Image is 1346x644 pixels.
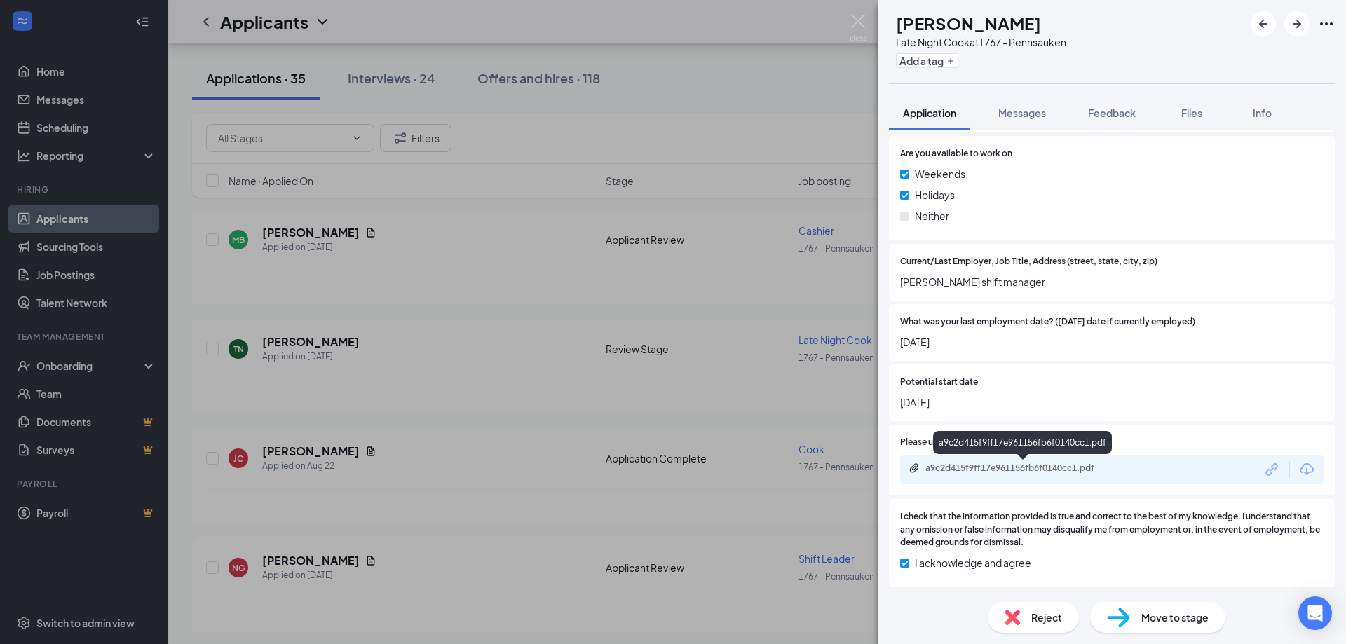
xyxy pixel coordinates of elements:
span: Files [1181,107,1202,119]
svg: Plus [946,57,955,65]
span: Messages [998,107,1046,119]
button: ArrowLeftNew [1251,11,1276,36]
div: a9c2d415f9ff17e961156fb6f0140cc1.pdf [933,431,1112,454]
button: ArrowRight [1284,11,1310,36]
span: Current/Last Employer, Job Title, Address (street, state, city, zip) [900,255,1157,268]
button: PlusAdd a tag [896,53,958,68]
svg: Ellipses [1318,15,1335,32]
span: [PERSON_NAME] shift manager [900,274,1324,289]
span: I acknowledge and agree [915,555,1031,570]
span: Move to stage [1141,610,1209,625]
span: Weekends [915,166,965,181]
svg: Link [1263,460,1282,479]
span: Potential start date [900,376,978,389]
svg: ArrowRight [1289,15,1305,32]
span: Reject [1031,610,1062,625]
span: Holidays [915,187,955,203]
span: Neither [915,208,949,224]
span: Info [1253,107,1272,119]
a: Paperclipa9c2d415f9ff17e961156fb6f0140cc1.pdf [909,463,1136,476]
span: What was your last employment date? ([DATE] date if currently employed) [900,315,1195,329]
span: [DATE] [900,334,1324,350]
div: a9c2d415f9ff17e961156fb6f0140cc1.pdf [925,463,1122,474]
h1: [PERSON_NAME] [896,11,1041,35]
svg: Paperclip [909,463,920,474]
span: I check that the information provided is true and correct to the best of my knowledge. I understa... [900,510,1324,550]
svg: ArrowLeftNew [1255,15,1272,32]
span: Feedback [1088,107,1136,119]
div: Open Intercom Messenger [1298,596,1332,630]
span: Please upload your resume here [900,436,1026,449]
div: Late Night Cook at 1767 - Pennsauken [896,35,1066,49]
svg: Download [1298,461,1315,478]
span: Application [903,107,956,119]
span: Are you available to work on [900,147,1012,160]
span: [DATE] [900,395,1324,410]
